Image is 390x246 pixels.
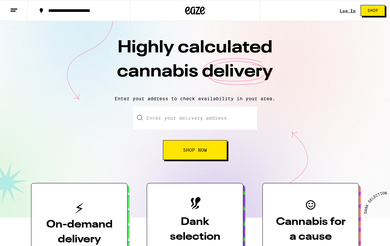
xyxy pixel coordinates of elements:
[163,140,227,160] button: Shop Now
[368,9,378,13] span: Shop
[183,148,207,152] span: Shop Now
[7,96,383,101] p: Enter your address to check availability in your area.
[361,5,385,16] button: Shop
[133,107,257,130] input: Enter your delivery address
[158,215,232,244] h3: Dank selection
[356,5,390,16] a: Shop
[273,215,348,244] h3: Cannabis for a cause
[340,9,356,13] a: Log In
[79,36,311,91] h1: Highly calculated cannabis delivery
